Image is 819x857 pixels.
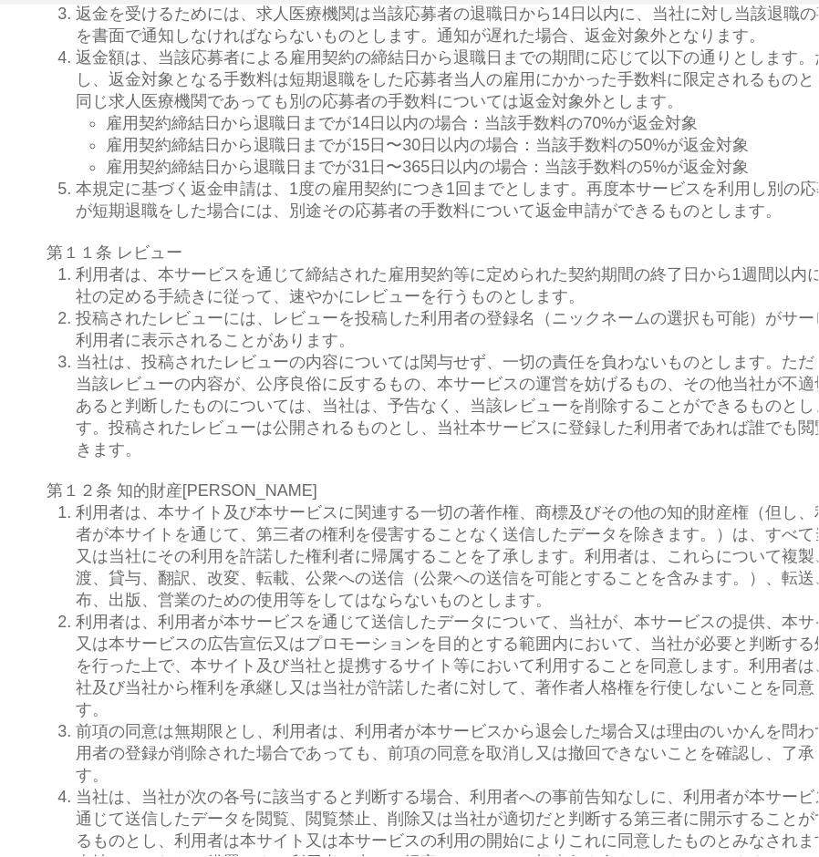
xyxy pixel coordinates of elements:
[47,243,182,262] span: 第１１条 レビュー
[106,136,750,154] span: 雇用契約締結日から退職日までが15日〜30日以内の場合：当該手数料の50%が返金対象
[106,158,750,176] span: 雇用契約締結日から退職日までが31日〜365日以内の場合：当該手数料の5%が返金対象
[106,114,699,132] span: 雇用契約締結日から退職日までが14日以内の場合：当該手数料の70%が返金対象
[47,482,317,501] span: 第１２条 知的財産[PERSON_NAME]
